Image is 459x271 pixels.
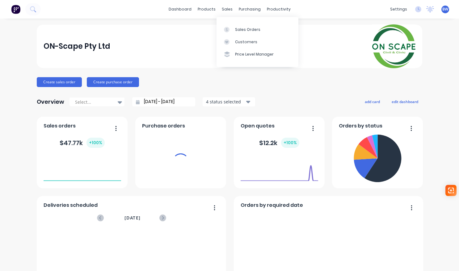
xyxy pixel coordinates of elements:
div: productivity [264,5,294,14]
button: 4 status selected [203,97,255,106]
span: Open quotes [241,122,275,130]
span: Deliveries scheduled [44,202,98,209]
span: Purchase orders [142,122,185,130]
div: Sales Orders [235,27,260,32]
div: Customers [235,39,257,45]
a: Sales Orders [217,23,298,35]
div: settings [387,5,410,14]
button: add card [361,98,384,106]
a: dashboard [166,5,195,14]
button: Create sales order [37,77,82,87]
div: Price Level Manager [235,52,274,57]
a: Customers [217,36,298,48]
a: Price Level Manager [217,48,298,60]
div: Overview [37,96,64,108]
div: products [195,5,219,14]
span: Sales orders [44,122,76,130]
div: 4 status selected [206,98,245,105]
div: + 100 % [281,138,299,148]
button: Create purchase order [87,77,139,87]
div: purchasing [236,5,264,14]
div: + 100 % [86,138,105,148]
div: $ 47.77k [60,138,105,148]
div: sales [219,5,236,14]
span: Orders by status [339,122,382,130]
img: Factory [11,5,20,14]
div: $ 12.2k [259,138,299,148]
span: BW [442,6,448,12]
span: [DATE] [124,215,141,221]
button: edit dashboard [388,98,422,106]
div: ON-Scape Pty Ltd [44,40,110,52]
img: ON-Scape Pty Ltd [372,24,415,68]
